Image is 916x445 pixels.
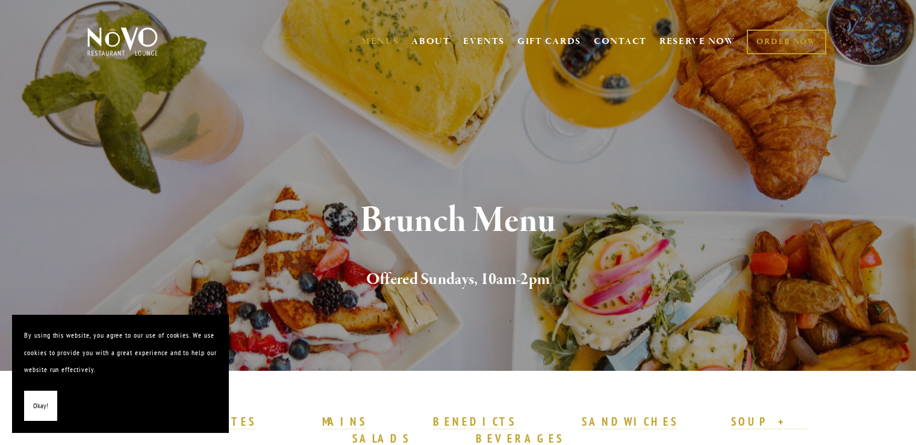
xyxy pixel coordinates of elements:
a: ORDER NOW [747,30,826,54]
a: RESERVE NOW [659,30,735,53]
a: CONTACT [594,30,647,53]
a: SANDWICHES [582,414,678,430]
p: By using this website, you agree to our use of cookies. We use cookies to provide you with a grea... [24,327,217,379]
a: MENUS [361,36,399,48]
h1: Brunch Menu [107,201,809,241]
a: BENEDICTS [433,414,516,430]
section: Cookie banner [12,315,229,433]
strong: SANDWICHES [582,414,678,429]
a: MAINS [322,414,367,430]
strong: BENEDICTS [433,414,516,429]
a: GIFT CARDS [517,30,581,53]
strong: MAINS [322,414,367,429]
button: Okay! [24,391,57,421]
a: ABOUT [411,36,450,48]
a: EVENTS [463,36,505,48]
h2: Offered Sundays, 10am-2pm [107,267,809,292]
span: Okay! [33,397,48,415]
img: Novo Restaurant &amp; Lounge [85,27,160,57]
